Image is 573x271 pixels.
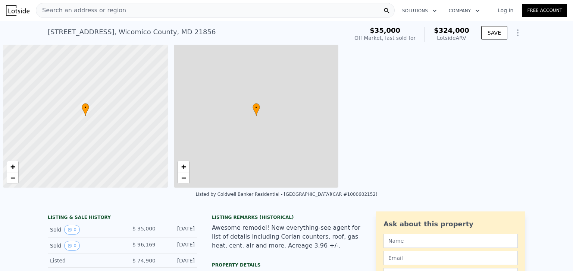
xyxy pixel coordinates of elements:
[48,27,216,37] div: [STREET_ADDRESS] , Wicomico County , MD 21856
[253,103,260,116] div: •
[383,234,518,248] input: Name
[510,25,525,40] button: Show Options
[383,219,518,229] div: Ask about this property
[50,241,116,251] div: Sold
[7,161,18,172] a: Zoom in
[178,161,189,172] a: Zoom in
[481,26,507,39] button: SAVE
[6,5,29,16] img: Lotside
[64,241,80,251] button: View historical data
[10,162,15,171] span: +
[48,214,197,222] div: LISTING & SALE HISTORY
[370,26,400,34] span: $35,000
[212,214,361,220] div: Listing Remarks (Historical)
[7,172,18,184] a: Zoom out
[434,34,469,42] div: Lotside ARV
[132,258,156,264] span: $ 74,900
[132,242,156,248] span: $ 96,169
[178,172,189,184] a: Zoom out
[212,223,361,250] div: Awesome remodel! New everything-see agent for list of details including Corian counters, roof, ga...
[64,225,80,235] button: View historical data
[162,241,195,251] div: [DATE]
[383,251,518,265] input: Email
[396,4,443,17] button: Solutions
[132,226,156,232] span: $ 35,000
[489,7,522,14] a: Log In
[10,173,15,182] span: −
[181,173,186,182] span: −
[82,104,89,111] span: •
[522,4,567,17] a: Free Account
[434,26,469,34] span: $324,000
[212,262,361,268] div: Property details
[354,34,416,42] div: Off Market, last sold for
[162,225,195,235] div: [DATE]
[50,225,116,235] div: Sold
[181,162,186,171] span: +
[36,6,126,15] span: Search an address or region
[162,257,195,264] div: [DATE]
[82,103,89,116] div: •
[253,104,260,111] span: •
[443,4,486,17] button: Company
[195,192,377,197] div: Listed by Coldwell Banker Residential - [GEOGRAPHIC_DATA] (CAR #1000602152)
[50,257,116,264] div: Listed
